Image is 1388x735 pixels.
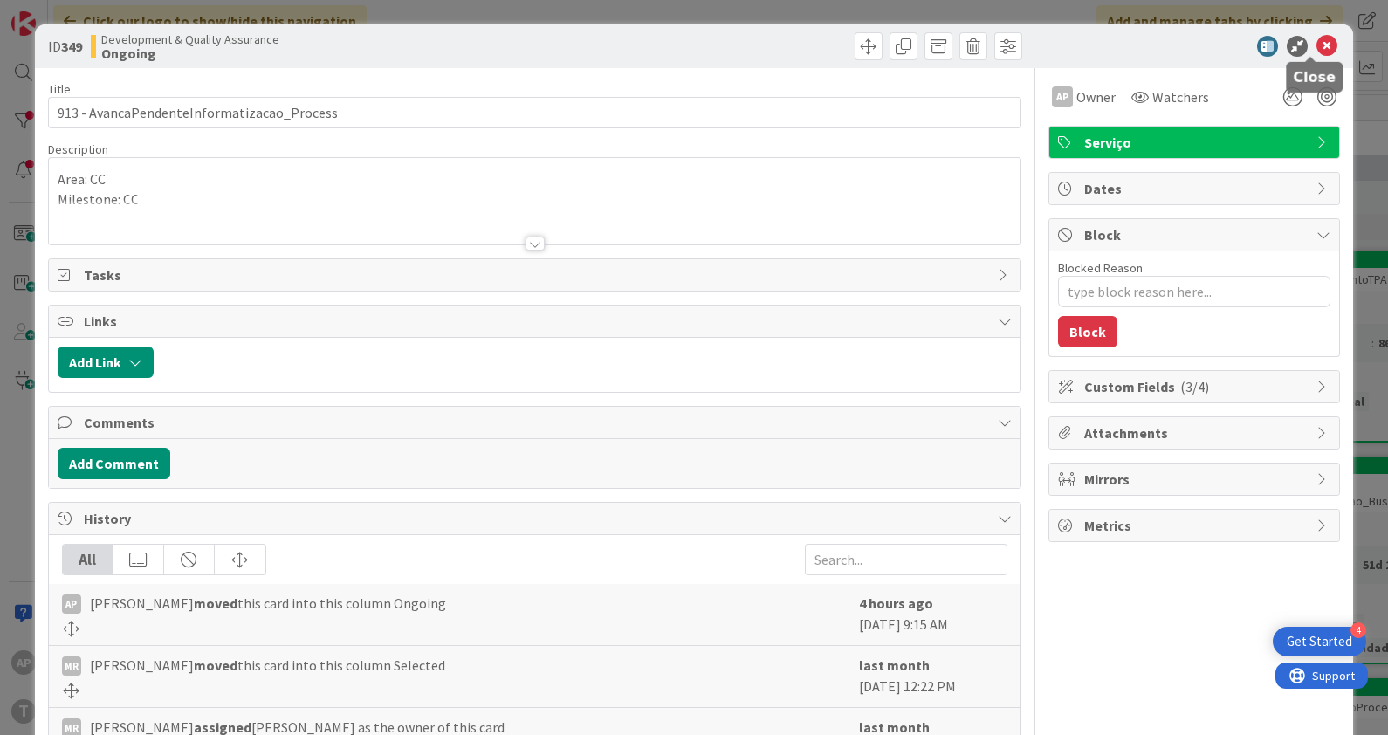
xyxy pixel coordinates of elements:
button: Add Comment [58,448,170,479]
b: Ongoing [101,46,279,60]
label: Title [48,81,71,97]
div: All [63,545,113,574]
b: moved [194,656,237,674]
input: Search... [805,544,1007,575]
span: History [84,508,990,529]
p: Area: CC [58,169,1013,189]
b: moved [194,594,237,612]
div: Open Get Started checklist, remaining modules: 4 [1273,627,1366,656]
h5: Close [1293,69,1336,86]
span: Custom Fields [1084,376,1308,397]
div: Get Started [1287,633,1352,650]
button: Block [1058,316,1117,347]
span: ID [48,36,82,57]
span: Attachments [1084,422,1308,443]
div: AP [1052,86,1073,107]
span: Serviço [1084,132,1308,153]
span: Metrics [1084,515,1308,536]
div: 4 [1350,622,1366,638]
div: AP [62,594,81,614]
span: Support [37,3,79,24]
b: last month [859,656,930,674]
input: type card name here... [48,97,1022,128]
div: MR [62,656,81,676]
span: [PERSON_NAME] this card into this column Selected [90,655,445,676]
span: Block [1084,224,1308,245]
span: Links [84,311,990,332]
span: Dates [1084,178,1308,199]
span: Description [48,141,108,157]
span: Development & Quality Assurance [101,32,279,46]
label: Blocked Reason [1058,260,1143,276]
span: Watchers [1152,86,1209,107]
span: ( 3/4 ) [1180,378,1209,395]
div: [DATE] 12:22 PM [859,655,1007,698]
span: Tasks [84,264,990,285]
span: [PERSON_NAME] this card into this column Ongoing [90,593,446,614]
b: 4 hours ago [859,594,933,612]
button: Add Link [58,347,154,378]
p: Milestone: CC [58,189,1013,210]
span: Owner [1076,86,1116,107]
span: Comments [84,412,990,433]
b: 349 [61,38,82,55]
span: Mirrors [1084,469,1308,490]
div: [DATE] 9:15 AM [859,593,1007,636]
